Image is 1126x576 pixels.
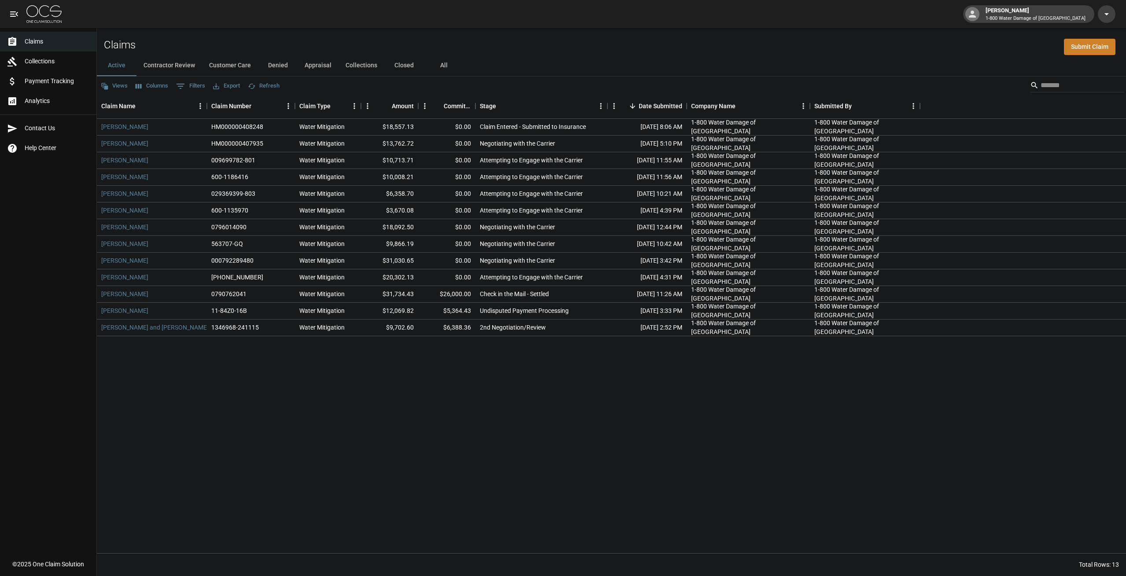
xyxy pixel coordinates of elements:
[361,152,418,169] div: $10,713.71
[361,94,418,118] div: Amount
[607,202,687,219] div: [DATE] 4:39 PM
[814,202,916,219] div: 1-800 Water Damage of Athens
[101,189,148,198] a: [PERSON_NAME]
[480,256,555,265] div: Negotiating with the Carrier
[174,79,207,93] button: Show filters
[339,55,384,76] button: Collections
[607,94,687,118] div: Date Submitted
[299,290,345,298] div: Water Mitigation
[101,273,148,282] a: [PERSON_NAME]
[691,202,806,219] div: 1-800 Water Damage of Athens
[418,202,475,219] div: $0.00
[814,235,916,253] div: 1-800 Water Damage of Athens
[361,303,418,319] div: $12,069.82
[607,152,687,169] div: [DATE] 11:55 AM
[691,252,806,269] div: 1-800 Water Damage of Athens
[211,156,255,165] div: 009699782-801
[480,189,583,198] div: Attempting to Engage with the Carrier
[5,5,23,23] button: open drawer
[418,286,475,303] div: $26,000.00
[986,15,1086,22] p: 1-800 Water Damage of [GEOGRAPHIC_DATA]
[361,319,418,336] div: $9,702.60
[295,94,361,118] div: Claim Type
[211,323,259,332] div: 1346968-241115
[480,290,549,298] div: Check in the Mail - Settled
[418,186,475,202] div: $0.00
[1030,78,1124,94] div: Search
[211,172,248,181] div: 600-1186416
[361,202,418,219] div: $3,670.08
[299,323,345,332] div: Water Mitigation
[691,302,806,319] div: 1-800 Water Damage of Athens
[101,323,209,332] a: [PERSON_NAME] and [PERSON_NAME]
[299,306,345,315] div: Water Mitigation
[361,169,418,186] div: $10,008.21
[361,99,374,113] button: Menu
[211,189,255,198] div: 029369399-803
[104,39,136,51] h2: Claims
[480,172,583,181] div: Attempting to Engage with the Carrier
[331,100,343,112] button: Sort
[361,219,418,236] div: $18,092.50
[211,290,247,298] div: 0790762041
[211,122,263,131] div: HM000000408248
[101,306,148,315] a: [PERSON_NAME]
[101,172,148,181] a: [PERSON_NAME]
[299,256,345,265] div: Water Mitigation
[348,99,361,113] button: Menu
[982,6,1089,22] div: [PERSON_NAME]
[607,236,687,253] div: [DATE] 10:42 AM
[101,156,148,165] a: [PERSON_NAME]
[379,100,392,112] button: Sort
[444,94,471,118] div: Committed Amount
[211,223,247,231] div: 0796014090
[480,94,496,118] div: Stage
[282,99,295,113] button: Menu
[207,94,295,118] div: Claim Number
[211,239,243,248] div: 563707-GQ
[691,151,806,169] div: 1-800 Water Damage of Athens
[814,319,916,336] div: 1-800 Water Damage of Athens
[810,94,920,118] div: Submitted By
[299,94,331,118] div: Claim Type
[418,319,475,336] div: $6,388.36
[26,5,62,23] img: ocs-logo-white-transparent.png
[25,96,89,106] span: Analytics
[418,169,475,186] div: $0.00
[101,139,148,148] a: [PERSON_NAME]
[607,119,687,136] div: [DATE] 8:06 AM
[211,139,263,148] div: HM000000407935
[814,94,852,118] div: Submitted By
[852,100,864,112] button: Sort
[299,189,345,198] div: Water Mitigation
[299,122,345,131] div: Water Mitigation
[418,119,475,136] div: $0.00
[480,273,583,282] div: Attempting to Engage with the Carrier
[299,239,345,248] div: Water Mitigation
[691,285,806,303] div: 1-800 Water Damage of Athens
[299,156,345,165] div: Water Mitigation
[25,124,89,133] span: Contact Us
[814,252,916,269] div: 1-800 Water Damage of Athens
[418,253,475,269] div: $0.00
[418,136,475,152] div: $0.00
[418,94,475,118] div: Committed Amount
[607,269,687,286] div: [DATE] 4:31 PM
[607,253,687,269] div: [DATE] 3:42 PM
[814,118,916,136] div: 1-800 Water Damage of Athens
[496,100,508,112] button: Sort
[607,136,687,152] div: [DATE] 5:10 PM
[480,122,586,131] div: Claim Entered - Submitted to Insurance
[480,323,546,332] div: 2nd Negotiation/Review
[814,268,916,286] div: 1-800 Water Damage of Athens
[211,306,247,315] div: 11-84Z0-16B
[480,139,555,148] div: Negotiating with the Carrier
[25,37,89,46] span: Claims
[626,100,639,112] button: Sort
[814,218,916,236] div: 1-800 Water Damage of Athens
[251,100,264,112] button: Sort
[594,99,607,113] button: Menu
[202,55,258,76] button: Customer Care
[431,100,444,112] button: Sort
[12,560,84,569] div: © 2025 One Claim Solution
